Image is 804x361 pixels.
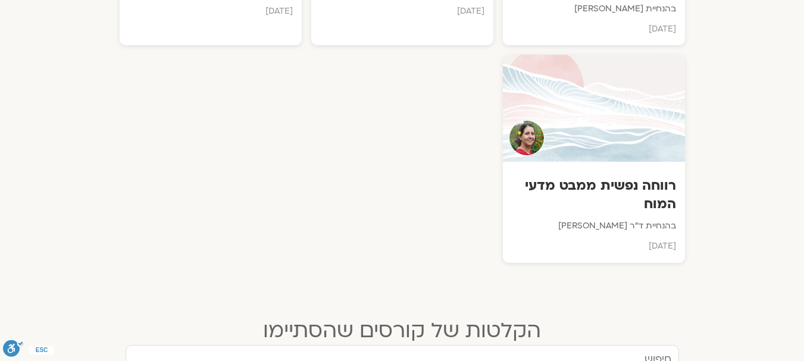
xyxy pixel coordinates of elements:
h3: רווחה נפשית ממבט מדעי המוח [512,177,676,212]
p: בהנחיית [PERSON_NAME] [512,2,676,16]
p: [DATE] [320,4,484,18]
p: [DATE] [129,4,293,18]
p: [DATE] [512,239,676,253]
p: [DATE] [512,22,676,36]
h2: הקלטות של קורסים שהסתיימו [126,319,679,343]
p: בהנחיית ד"ר [PERSON_NAME] [512,219,676,233]
a: Teacherרווחה נפשית ממבט מדעי המוחבהנחיית ד"ר [PERSON_NAME][DATE] [503,55,685,262]
img: Teacher [509,120,545,156]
